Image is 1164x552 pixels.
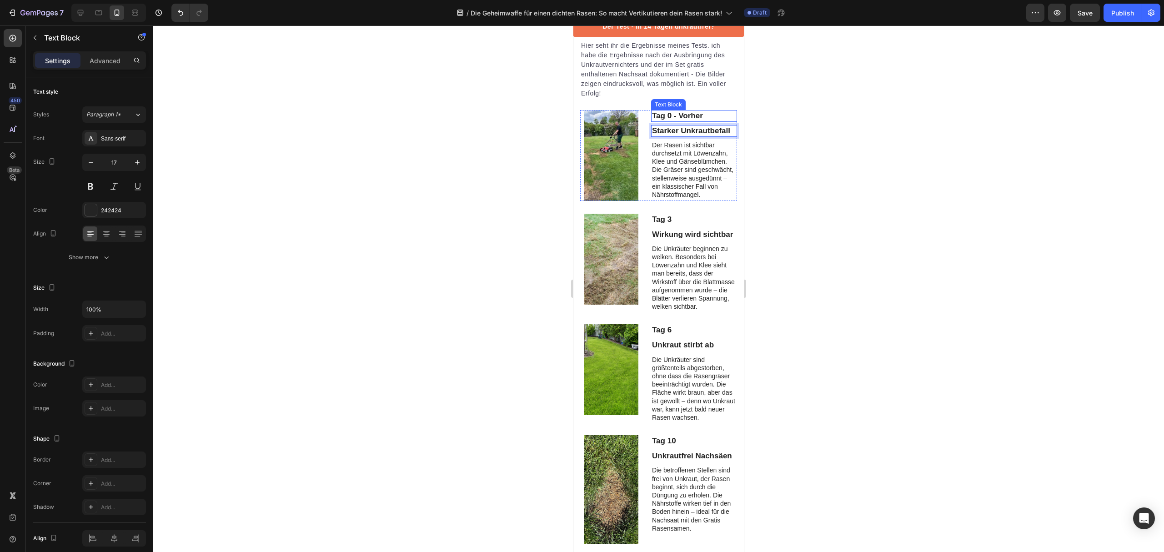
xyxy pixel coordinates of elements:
span: / [467,8,469,18]
div: Styles [33,110,49,119]
p: Tag 6 [79,300,163,310]
div: 242424 [101,206,144,215]
div: Publish [1111,8,1134,18]
div: Add... [101,456,144,464]
button: 7 [4,4,68,22]
div: Size [33,156,57,168]
iframe: Design area [573,25,744,552]
div: Add... [101,381,144,389]
button: Publish [1104,4,1142,22]
img: gempages_566148665027069138-5736bd79-9b68-4ed6-8b04-669c64e4ae11.png [10,410,65,519]
button: Paragraph 1* [82,106,146,123]
p: Hier seht ihr die Ergebnisse meines Tests. ich habe die Ergebnisse nach der Ausbringung des Unkra... [8,15,163,73]
p: Die Unkräuter sind größtenteils abgestorben, ohne dass die Rasengräser beeinträchtigt wurden. Die... [79,330,163,396]
div: Align [33,532,59,545]
p: Starker Unkrautbefall [79,100,163,110]
p: Advanced [90,56,120,65]
div: Font [33,134,45,142]
p: 7 [60,7,64,18]
span: Die Geheimwaffe für einen dichten Rasen: So macht Vertikutieren dein Rasen stark! [471,8,722,18]
span: Paragraph 1* [86,110,121,119]
div: Corner [33,479,51,487]
button: Show more [33,249,146,266]
div: Shape [33,433,62,445]
p: Der Rasen ist sichtbar durchsetzt mit Löwenzahn, Klee und Gänseblümchen. Die Gräser sind geschwäc... [79,115,163,173]
p: Wirkung wird sichtbar [79,204,163,214]
div: Width [33,305,48,313]
input: Auto [83,301,145,317]
div: Add... [101,503,144,512]
div: Image [33,404,49,412]
p: Settings [45,56,70,65]
span: Draft [753,9,767,17]
p: Unkraut stirbt ab [79,315,163,325]
img: gempages_566148665027069138-31838ba5-e370-4f85-82af-e6175efa9539.jpg [10,299,65,390]
div: Align [33,228,59,240]
div: Padding [33,329,54,337]
p: Die Unkräuter beginnen zu welken. Besonders bei Löwenzahn und Klee sieht man bereits, dass der Wi... [79,219,163,286]
div: Rich Text Editor. Editing area: main [78,100,164,111]
img: gempages_566148665027069138-3700de21-cb6c-4821-9630-59981ac3c54f.jpg [10,85,65,176]
div: Add... [101,480,144,488]
p: Die betroffenen Stellen sind frei von Unkraut, der Rasen beginnt, sich durch die Düngung zu erhol... [79,441,163,507]
div: Text Block [80,75,110,83]
span: Save [1078,9,1093,17]
div: Open Intercom Messenger [1133,507,1155,529]
div: Border [33,456,51,464]
p: Tag 0 - Vorher [79,85,163,95]
p: Tag 10 [79,411,163,421]
div: Add... [101,405,144,413]
div: Sans-serif [101,135,144,143]
div: Show more [69,253,111,262]
div: Size [33,282,57,294]
p: Unkrautfrei Nachsäen [79,426,163,436]
div: Beta [7,166,22,174]
div: Shadow [33,503,54,511]
button: Save [1070,4,1100,22]
img: gempages_566148665027069138-fd806e3b-e531-4906-89cf-9858ab2c61eb.jpg [10,188,65,279]
p: Tag 3 [79,189,163,199]
div: Add... [101,330,144,338]
div: Undo/Redo [171,4,208,22]
div: Color [33,206,47,214]
div: Background [33,358,77,370]
div: 450 [9,97,22,104]
p: Text Block [44,32,121,43]
div: Text style [33,88,58,96]
div: Color [33,381,47,389]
